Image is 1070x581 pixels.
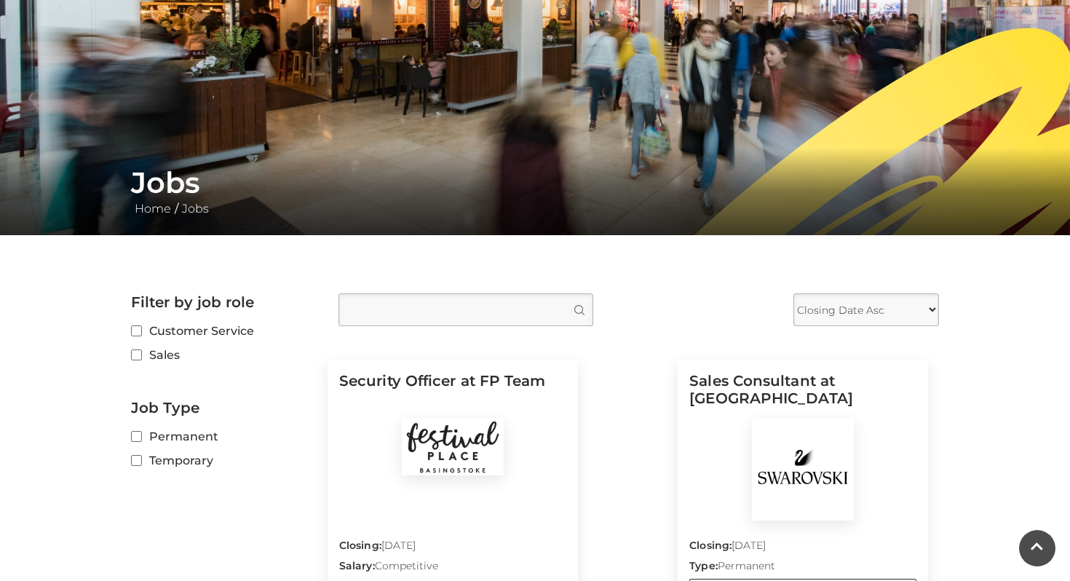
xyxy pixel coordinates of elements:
[131,427,317,446] label: Permanent
[689,558,916,579] p: Permanent
[131,451,317,470] label: Temporary
[402,419,504,475] img: Festival Place
[131,165,939,200] h1: Jobs
[339,559,375,572] strong: Salary:
[131,399,317,416] h2: Job Type
[131,322,317,340] label: Customer Service
[131,293,317,311] h2: Filter by job role
[689,559,717,572] strong: Type:
[339,539,381,552] strong: Closing:
[752,419,854,521] img: Swarovski
[120,165,950,218] div: /
[178,202,213,216] a: Jobs
[339,372,566,419] h5: Security Officer at FP Team
[689,538,916,558] p: [DATE]
[339,538,566,558] p: [DATE]
[131,346,317,364] label: Sales
[339,558,566,579] p: Competitive
[689,539,732,552] strong: Closing:
[689,372,916,419] h5: Sales Consultant at [GEOGRAPHIC_DATA]
[131,202,175,216] a: Home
